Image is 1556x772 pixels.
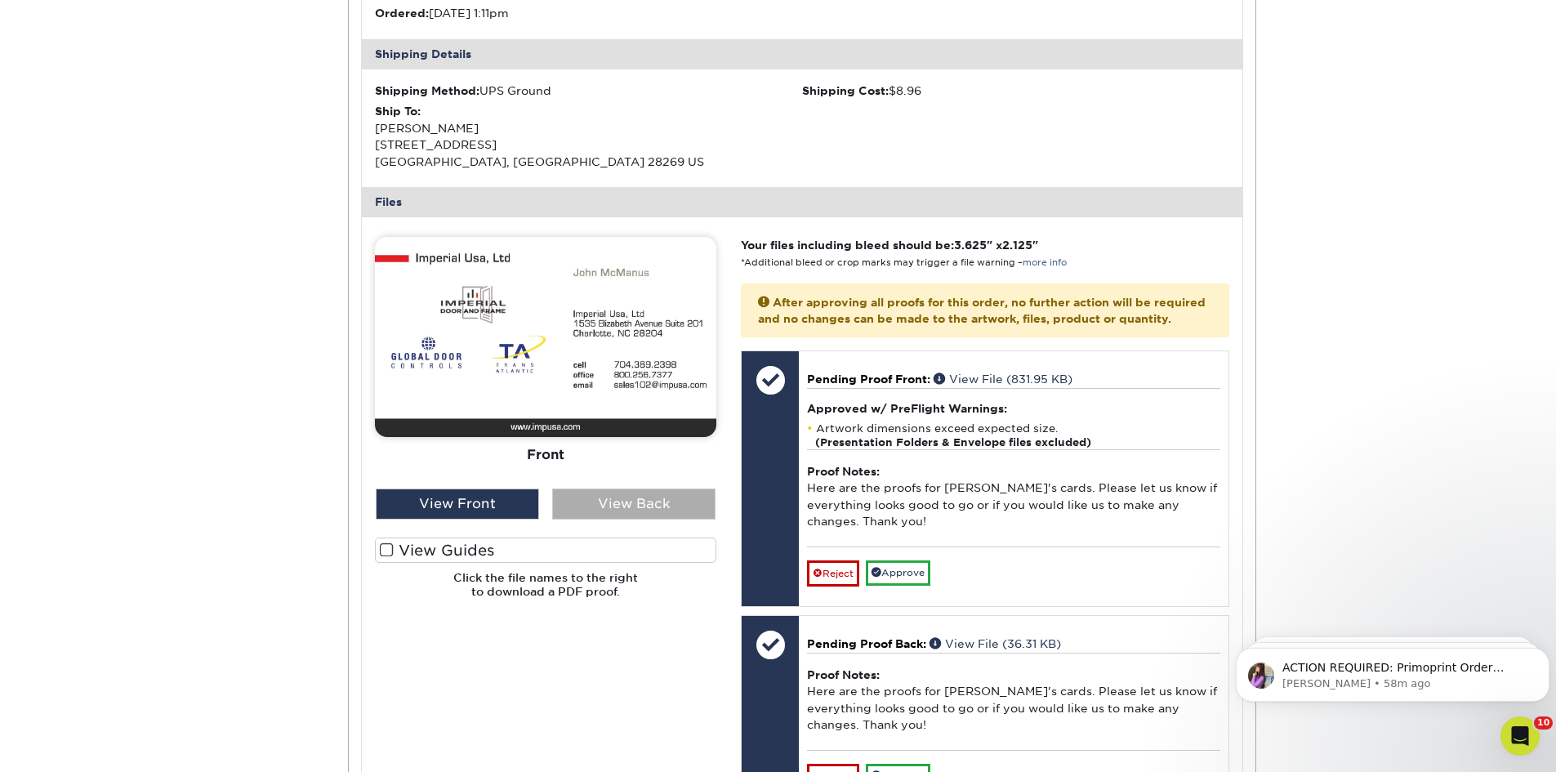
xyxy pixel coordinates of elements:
[815,436,1091,448] strong: (Presentation Folders & Envelope files excluded)
[375,5,802,21] li: [DATE] 1:11pm
[1002,239,1032,252] span: 2.125
[375,83,802,99] div: UPS Ground
[802,84,889,97] strong: Shipping Cost:
[802,83,1229,99] div: $8.96
[375,571,716,611] h6: Click the file names to the right to download a PDF proof.
[1023,257,1067,268] a: more info
[1229,614,1556,728] iframe: Intercom notifications message
[1500,716,1540,756] iframe: Intercom live chat
[376,489,539,520] div: View Front
[362,39,1242,69] div: Shipping Details
[758,296,1206,325] strong: After approving all proofs for this order, no further action will be required and no changes can ...
[866,560,930,586] a: Approve
[375,105,421,118] strong: Ship To:
[930,637,1061,650] a: View File (36.31 KB)
[375,538,716,563] label: View Guides
[741,239,1038,252] strong: Your files including bleed should be: " x "
[807,560,859,587] a: Reject
[375,436,716,472] div: Front
[807,637,926,650] span: Pending Proof Back:
[1534,716,1553,730] span: 10
[954,239,987,252] span: 3.625
[807,465,880,478] strong: Proof Notes:
[807,422,1219,449] li: Artwork dimensions exceed expected size.
[362,187,1242,216] div: Files
[807,449,1219,547] div: Here are the proofs for [PERSON_NAME]'s cards. Please let us know if everything looks good to go ...
[552,489,716,520] div: View Back
[375,84,479,97] strong: Shipping Method:
[375,7,429,20] strong: Ordered:
[807,373,930,386] span: Pending Proof Front:
[807,653,1219,750] div: Here are the proofs for [PERSON_NAME]'s cards. Please let us know if everything looks good to go ...
[807,402,1219,415] h4: Approved w/ PreFlight Warnings:
[741,257,1067,268] small: *Additional bleed or crop marks may trigger a file warning –
[807,668,880,681] strong: Proof Notes:
[375,103,802,170] div: [PERSON_NAME] [STREET_ADDRESS] [GEOGRAPHIC_DATA], [GEOGRAPHIC_DATA] 28269 US
[934,373,1072,386] a: View File (831.95 KB)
